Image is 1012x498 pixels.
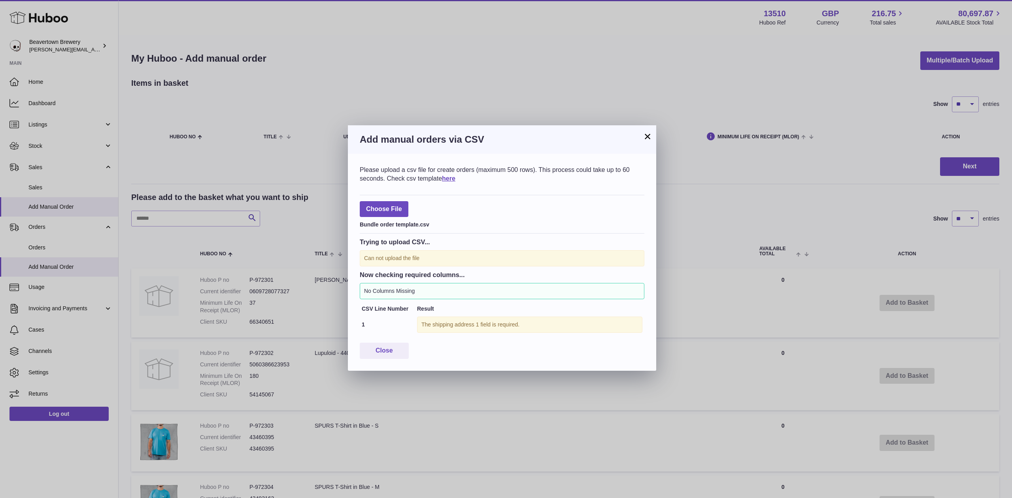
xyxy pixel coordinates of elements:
[360,238,644,246] h3: Trying to upload CSV...
[360,303,415,315] th: CSV Line Number
[360,343,409,359] button: Close
[360,133,644,146] h3: Add manual orders via CSV
[643,132,652,141] button: ×
[362,321,365,328] strong: 1
[360,166,644,183] div: Please upload a csv file for create orders (maximum 500 rows). This process could take up to 60 s...
[442,175,455,182] a: here
[360,283,644,299] div: No Columns Missing
[360,270,644,279] h3: Now checking required columns...
[360,201,408,217] span: Choose File
[417,317,642,333] div: The shipping address 1 field is required.
[415,303,644,315] th: Result
[360,250,644,266] div: Can not upload the file
[376,347,393,354] span: Close
[360,219,644,228] div: Bundle order template.csv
